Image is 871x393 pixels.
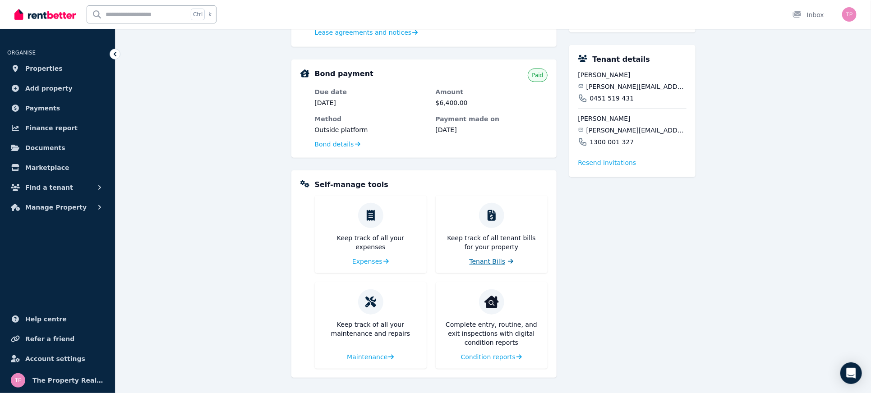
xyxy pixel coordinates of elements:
[443,320,540,347] p: Complete entry, routine, and exit inspections with digital condition reports
[25,142,65,153] span: Documents
[347,352,394,361] a: Maintenance
[352,257,389,266] a: Expenses
[315,140,354,149] span: Bond details
[586,126,687,135] span: [PERSON_NAME][EMAIL_ADDRESS][DOMAIN_NAME]
[443,233,540,251] p: Keep track of all tenant bills for your property
[25,63,63,74] span: Properties
[25,103,60,114] span: Payments
[7,119,108,137] a: Finance report
[14,8,76,21] img: RentBetter
[7,178,108,196] button: Find a tenant
[315,179,388,190] h5: Self-manage tools
[25,162,69,173] span: Marketplace
[25,182,73,193] span: Find a tenant
[578,158,636,167] button: Resend invitations
[436,98,548,107] dd: $6,400.00
[793,10,824,19] div: Inbox
[7,59,108,78] a: Properties
[347,352,387,361] span: Maintenance
[25,353,85,364] span: Account settings
[315,125,427,134] dd: Outside platform
[315,98,427,107] dd: [DATE]
[7,310,108,328] a: Help centre
[7,198,108,216] button: Manage Property
[315,69,373,79] h5: Bond payment
[7,159,108,177] a: Marketplace
[470,257,506,266] span: Tenant Bills
[352,257,383,266] span: Expenses
[590,94,634,103] span: 0451 519 431
[300,69,309,78] img: Bond Details
[842,7,857,22] img: The Property Realtors
[436,87,548,96] dt: Amount
[191,9,205,20] span: Ctrl
[578,70,687,79] span: [PERSON_NAME]
[25,202,87,213] span: Manage Property
[11,373,25,388] img: The Property Realtors
[590,137,634,146] span: 1300 001 327
[593,54,650,65] h5: Tenant details
[315,87,427,96] dt: Due date
[25,314,67,324] span: Help centre
[532,72,543,79] span: Paid
[470,257,514,266] a: Tenant Bills
[322,320,419,338] p: Keep track of all your maintenance and repairs
[7,330,108,348] a: Refer a friend
[315,28,418,37] a: Lease agreements and notices
[25,83,73,94] span: Add property
[484,295,499,309] img: Condition reports
[315,140,360,149] a: Bond details
[586,82,687,91] span: [PERSON_NAME][EMAIL_ADDRESS][DOMAIN_NAME]
[32,375,104,386] span: The Property Realtors
[578,158,636,167] span: Resend invitation s
[578,114,687,123] span: [PERSON_NAME]
[322,233,419,251] p: Keep track of all your expenses
[7,50,36,56] span: ORGANISE
[7,350,108,368] a: Account settings
[208,11,212,18] span: k
[7,79,108,97] a: Add property
[25,123,78,133] span: Finance report
[7,139,108,157] a: Documents
[25,334,74,344] span: Refer a friend
[461,352,516,361] span: Condition reports
[840,362,862,384] div: Open Intercom Messenger
[436,125,548,134] dd: [DATE]
[7,99,108,117] a: Payments
[461,352,522,361] a: Condition reports
[315,114,427,123] dt: Method
[315,28,412,37] span: Lease agreements and notices
[436,114,548,123] dt: Payment made on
